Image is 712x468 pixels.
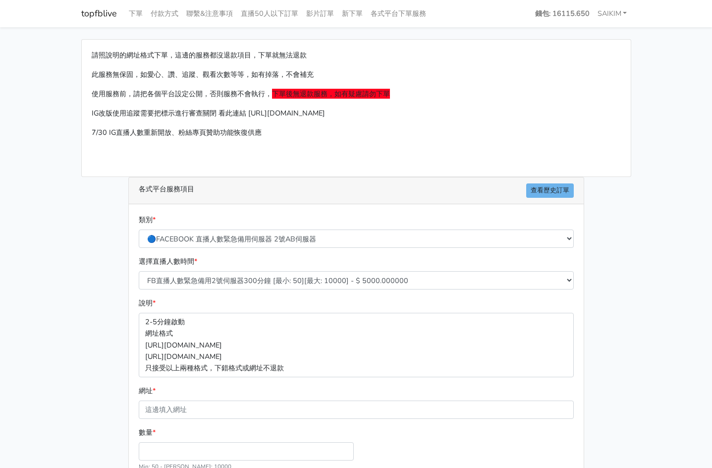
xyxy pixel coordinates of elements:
p: 使用服務前，請把各個平台設定公開，否則服務不會執行， [92,88,621,100]
a: 各式平台下單服務 [367,4,430,23]
span: 下單後無退款服務，如有疑慮請勿下單 [272,89,390,99]
label: 類別 [139,214,156,226]
a: 查看歷史訂單 [526,183,574,198]
p: 請照說明的網址格式下單，這邊的服務都沒退款項目，下單就無法退款 [92,50,621,61]
a: 影片訂單 [302,4,338,23]
p: 7/30 IG直播人數重新開放、粉絲專頁贊助功能恢復供應 [92,127,621,138]
label: 說明 [139,297,156,309]
div: 各式平台服務項目 [129,177,584,204]
a: 付款方式 [147,4,182,23]
label: 數量 [139,427,156,438]
label: 選擇直播人數時間 [139,256,197,267]
a: 下單 [125,4,147,23]
a: 聯繫&注意事項 [182,4,237,23]
a: 直播50人以下訂單 [237,4,302,23]
a: 新下單 [338,4,367,23]
strong: 錢包: 16115.650 [535,8,590,18]
a: 錢包: 16115.650 [531,4,594,23]
p: 此服務無保固，如愛心、讚、追蹤、觀看次數等等，如有掉落，不會補充 [92,69,621,80]
label: 網址 [139,385,156,397]
a: topfblive [81,4,117,23]
a: SAIKIM [594,4,631,23]
p: IG改版使用追蹤需要把標示進行審查關閉 看此連結 [URL][DOMAIN_NAME] [92,108,621,119]
input: 這邊填入網址 [139,401,574,419]
p: 2-5分鐘啟動 網址格式 [URL][DOMAIN_NAME] [URL][DOMAIN_NAME] 只接受以上兩種格式，下錯格式或網址不退款 [139,313,574,377]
